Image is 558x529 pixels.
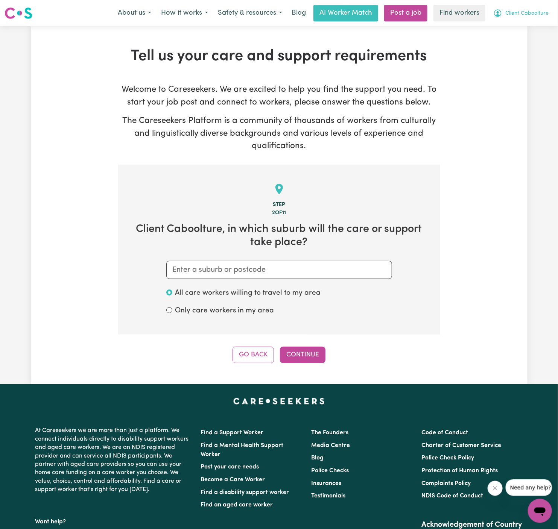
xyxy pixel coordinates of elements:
[488,5,553,21] button: My Account
[488,481,503,496] iframe: Close message
[505,9,549,18] span: Client Caboolture
[311,493,345,499] a: Testimonials
[201,490,289,496] a: Find a disability support worker
[421,430,468,436] a: Code of Conduct
[201,502,273,508] a: Find an aged care worker
[233,347,274,363] button: Go Back
[130,223,428,249] h2: Client Caboolture , in which suburb will the care or support take place?
[130,201,428,209] div: Step
[201,477,265,483] a: Become a Care Worker
[166,261,392,279] input: Enter a suburb or postcode
[118,47,440,65] h1: Tell us your care and support requirements
[311,480,341,487] a: Insurances
[433,5,485,21] a: Find workers
[5,5,32,22] a: Careseekers logo
[35,423,192,497] p: At Careseekers we are more than just a platform. We connect individuals directly to disability su...
[213,5,287,21] button: Safety & resources
[175,288,321,299] label: All care workers willing to travel to my area
[311,468,349,474] a: Police Checks
[113,5,156,21] button: About us
[201,443,284,458] a: Find a Mental Health Support Worker
[421,455,474,461] a: Police Check Policy
[5,6,32,20] img: Careseekers logo
[35,515,192,526] p: Want help?
[175,306,274,317] label: Only care workers in my area
[130,209,428,217] div: 2 of 11
[506,479,552,496] iframe: Message from company
[287,5,310,21] a: Blog
[384,5,427,21] a: Post a job
[311,443,350,449] a: Media Centre
[118,115,440,153] p: The Careseekers Platform is a community of thousands of workers from culturally and linguisticall...
[313,5,378,21] a: AI Worker Match
[421,480,471,487] a: Complaints Policy
[528,499,552,523] iframe: Button to launch messaging window
[280,347,325,363] button: Continue
[201,464,259,470] a: Post your care needs
[421,493,483,499] a: NDIS Code of Conduct
[156,5,213,21] button: How it works
[118,83,440,109] p: Welcome to Careseekers. We are excited to help you find the support you need. To start your job p...
[201,430,264,436] a: Find a Support Worker
[311,455,324,461] a: Blog
[311,430,348,436] a: The Founders
[421,443,501,449] a: Charter of Customer Service
[233,398,325,404] a: Careseekers home page
[421,468,498,474] a: Protection of Human Rights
